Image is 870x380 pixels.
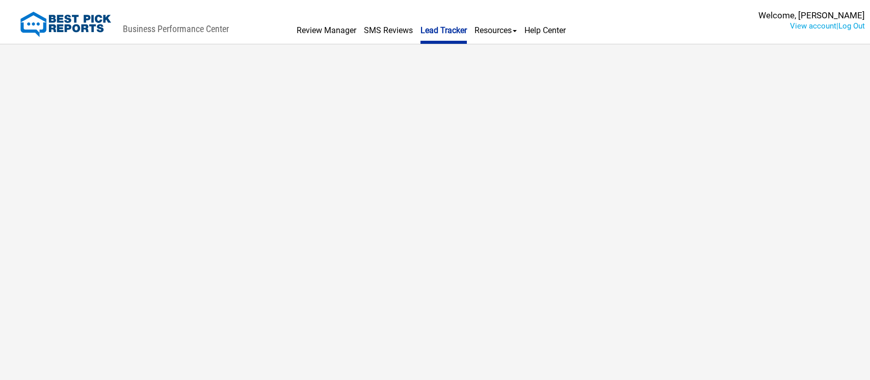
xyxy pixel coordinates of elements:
a: Lead Tracker [420,8,467,44]
div: Welcome, [PERSON_NAME] [758,10,865,21]
a: SMS Reviews [364,8,413,41]
img: Best Pick Reports Logo [20,12,111,37]
a: Help Center [524,8,566,41]
a: Resources [474,8,517,41]
a: Review Manager [297,8,356,41]
a: Log Out [838,21,865,31]
div: | [758,21,865,32]
a: View account [790,21,836,31]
